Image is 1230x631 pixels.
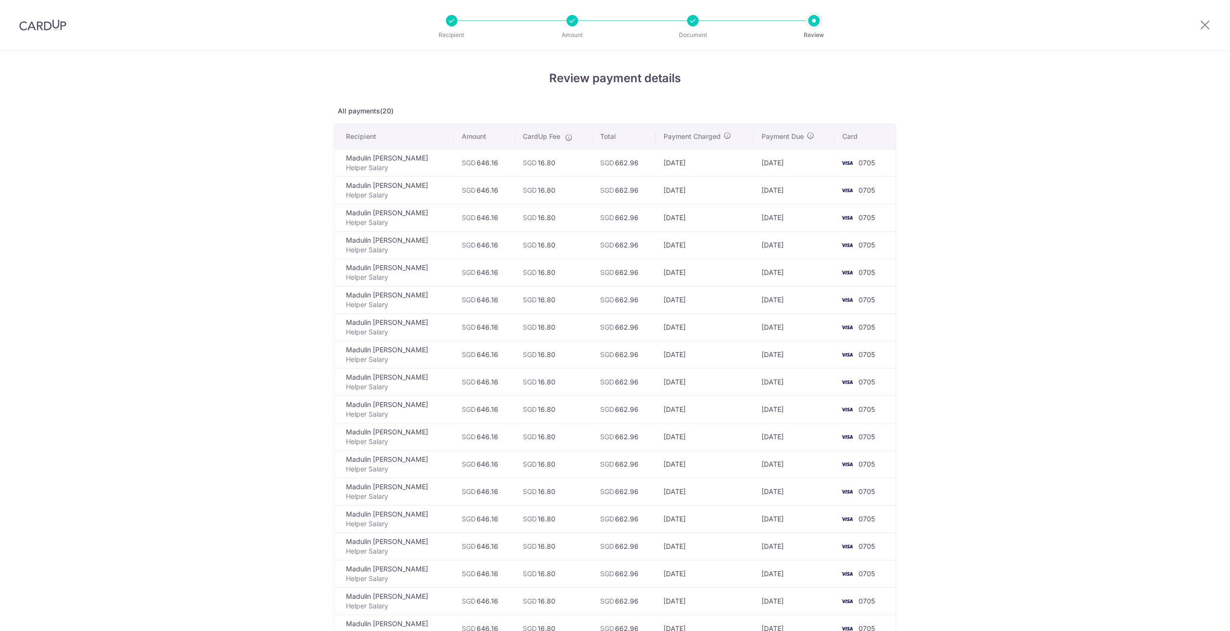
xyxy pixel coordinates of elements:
[462,542,476,550] span: SGD
[754,341,835,368] td: [DATE]
[600,323,614,331] span: SGD
[754,259,835,286] td: [DATE]
[334,70,896,87] h4: Review payment details
[334,286,454,313] td: Madulin [PERSON_NAME]
[859,597,875,605] span: 0705
[346,327,446,337] p: Helper Salary
[454,560,515,587] td: 646.16
[523,323,537,331] span: SGD
[334,124,454,149] th: Recipient
[462,186,476,194] span: SGD
[515,286,592,313] td: 16.80
[454,204,515,231] td: 646.16
[346,245,446,255] p: Helper Salary
[462,405,476,413] span: SGD
[454,505,515,532] td: 646.16
[762,132,804,141] span: Payment Due
[592,231,656,259] td: 662.96
[600,241,614,249] span: SGD
[754,587,835,615] td: [DATE]
[859,487,875,495] span: 0705
[600,487,614,495] span: SGD
[523,296,537,304] span: SGD
[334,176,454,204] td: Madulin [PERSON_NAME]
[523,597,537,605] span: SGD
[837,541,857,552] img: <span class="translation_missing" title="translation missing: en.account_steps.new_confirm_form.b...
[515,313,592,341] td: 16.80
[859,159,875,167] span: 0705
[523,186,537,194] span: SGD
[656,259,754,286] td: [DATE]
[515,231,592,259] td: 16.80
[523,460,537,468] span: SGD
[454,231,515,259] td: 646.16
[859,433,875,441] span: 0705
[515,478,592,505] td: 16.80
[778,30,849,40] p: Review
[462,515,476,523] span: SGD
[334,368,454,396] td: Madulin [PERSON_NAME]
[523,350,537,359] span: SGD
[657,30,728,40] p: Document
[600,378,614,386] span: SGD
[837,349,857,360] img: <span class="translation_missing" title="translation missing: en.account_steps.new_confirm_form.b...
[346,382,446,392] p: Helper Salary
[859,268,875,276] span: 0705
[837,513,857,525] img: <span class="translation_missing" title="translation missing: en.account_steps.new_confirm_form.b...
[454,313,515,341] td: 646.16
[454,478,515,505] td: 646.16
[462,378,476,386] span: SGD
[334,106,896,116] p: All payments(20)
[592,560,656,587] td: 662.96
[837,486,857,497] img: <span class="translation_missing" title="translation missing: en.account_steps.new_confirm_form.b...
[346,272,446,282] p: Helper Salary
[754,423,835,450] td: [DATE]
[592,478,656,505] td: 662.96
[754,560,835,587] td: [DATE]
[416,30,487,40] p: Recipient
[334,450,454,478] td: Madulin [PERSON_NAME]
[859,213,875,222] span: 0705
[523,132,560,141] span: CardUp Fee
[346,190,446,200] p: Helper Salary
[592,396,656,423] td: 662.96
[592,341,656,368] td: 662.96
[837,568,857,580] img: <span class="translation_missing" title="translation missing: en.account_steps.new_confirm_form.b...
[656,532,754,560] td: [DATE]
[592,124,656,149] th: Total
[592,149,656,176] td: 662.96
[859,378,875,386] span: 0705
[600,597,614,605] span: SGD
[346,519,446,529] p: Helper Salary
[754,450,835,478] td: [DATE]
[346,574,446,583] p: Helper Salary
[600,433,614,441] span: SGD
[523,569,537,578] span: SGD
[837,404,857,415] img: <span class="translation_missing" title="translation missing: en.account_steps.new_confirm_form.b...
[592,259,656,286] td: 662.96
[600,296,614,304] span: SGD
[592,176,656,204] td: 662.96
[515,396,592,423] td: 16.80
[656,313,754,341] td: [DATE]
[334,560,454,587] td: Madulin [PERSON_NAME]
[454,396,515,423] td: 646.16
[454,587,515,615] td: 646.16
[837,458,857,470] img: <span class="translation_missing" title="translation missing: en.account_steps.new_confirm_form.b...
[754,505,835,532] td: [DATE]
[334,341,454,368] td: Madulin [PERSON_NAME]
[656,149,754,176] td: [DATE]
[859,569,875,578] span: 0705
[523,433,537,441] span: SGD
[462,296,476,304] span: SGD
[837,185,857,196] img: <span class="translation_missing" title="translation missing: en.account_steps.new_confirm_form.b...
[346,492,446,501] p: Helper Salary
[859,296,875,304] span: 0705
[600,542,614,550] span: SGD
[600,569,614,578] span: SGD
[592,450,656,478] td: 662.96
[515,149,592,176] td: 16.80
[454,259,515,286] td: 646.16
[656,231,754,259] td: [DATE]
[537,30,608,40] p: Amount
